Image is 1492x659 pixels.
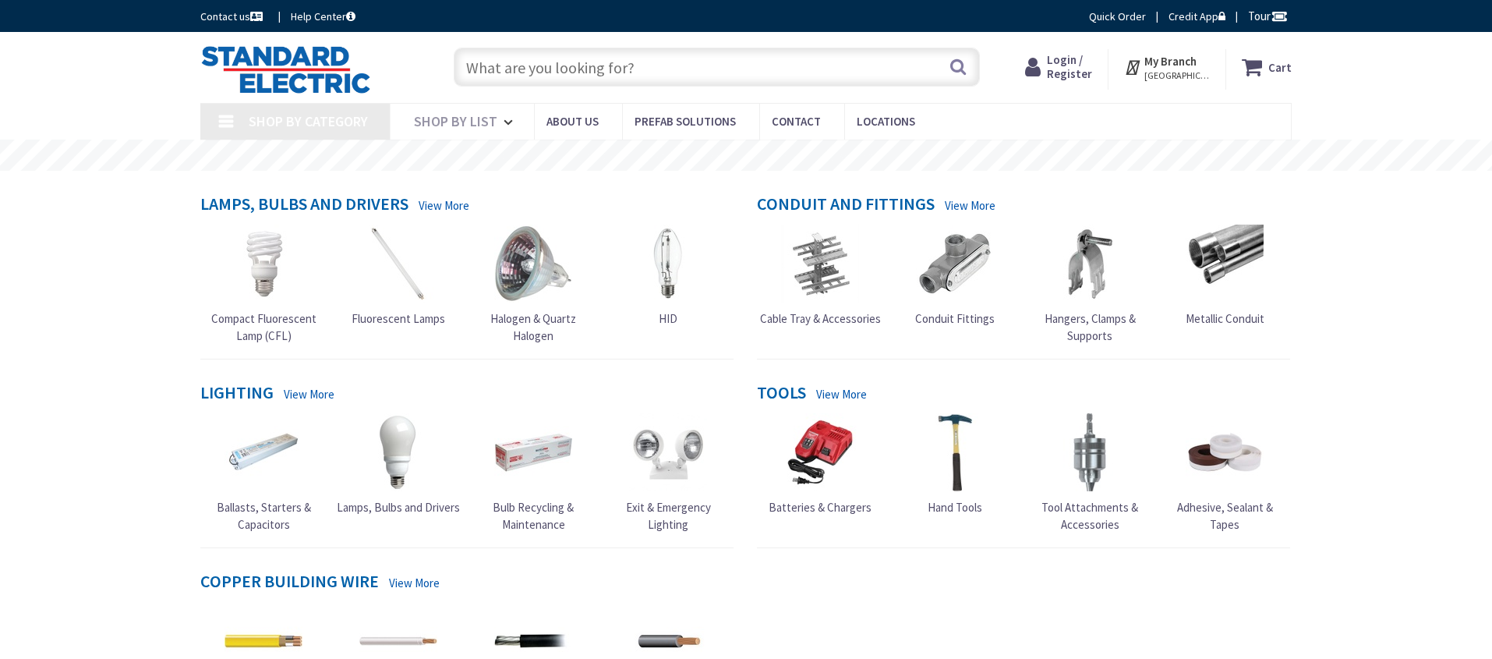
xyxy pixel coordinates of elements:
h4: Lighting [200,383,274,406]
span: Shop By List [414,112,497,130]
a: Contact us [200,9,266,24]
span: Exit & Emergency Lighting [626,500,711,531]
span: Shop By Category [249,112,368,130]
a: View More [284,386,334,402]
a: View More [945,197,995,214]
img: Fluorescent Lamps [359,225,437,303]
span: Locations [857,114,915,129]
div: My Branch [GEOGRAPHIC_DATA], [GEOGRAPHIC_DATA] [1124,53,1211,81]
a: Adhesive, Sealant & Tapes Adhesive, Sealant & Tapes [1161,413,1289,533]
strong: My Branch [1144,54,1197,69]
span: Adhesive, Sealant & Tapes [1177,500,1273,531]
a: Halogen & Quartz Halogen Halogen & Quartz Halogen [469,225,597,344]
h4: Copper Building Wire [200,572,379,594]
a: View More [816,386,867,402]
img: Ballasts, Starters & Capacitors [225,413,302,491]
span: Prefab Solutions [635,114,736,129]
img: Hangers, Clamps & Supports [1051,225,1129,303]
a: Login / Register [1025,53,1092,81]
a: Hangers, Clamps & Supports Hangers, Clamps & Supports [1026,225,1154,344]
img: Metallic Conduit [1186,225,1264,303]
span: Ballasts, Starters & Capacitors [217,500,311,531]
span: Compact Fluorescent Lamp (CFL) [211,311,316,342]
span: Contact [772,114,821,129]
img: Compact Fluorescent Lamp (CFL) [225,225,302,303]
rs-layer: Coronavirus: Our Commitment to Our Employees and Customers [500,148,994,165]
span: About Us [546,114,599,129]
a: Fluorescent Lamps Fluorescent Lamps [352,225,445,327]
a: Compact Fluorescent Lamp (CFL) Compact Fluorescent Lamp (CFL) [200,225,327,344]
a: Lamps, Bulbs and Drivers Lamps, Bulbs and Drivers [337,413,460,516]
span: Login / Register [1047,52,1092,81]
a: View More [389,575,440,591]
span: Tour [1248,9,1288,23]
img: Hand Tools [916,413,994,491]
img: Conduit Fittings [916,225,994,303]
span: Halogen & Quartz Halogen [490,311,576,342]
img: HID [629,225,707,303]
h4: Conduit and Fittings [757,194,935,217]
a: Metallic Conduit Metallic Conduit [1186,225,1264,327]
h4: Tools [757,383,806,406]
span: [GEOGRAPHIC_DATA], [GEOGRAPHIC_DATA] [1144,69,1211,82]
a: Hand Tools Hand Tools [916,413,994,516]
span: Hangers, Clamps & Supports [1045,311,1136,342]
img: Batteries & Chargers [781,413,859,491]
img: Bulb Recycling & Maintenance [494,413,572,491]
a: Cart [1242,53,1292,81]
span: Bulb Recycling & Maintenance [493,500,574,531]
span: HID [659,311,677,326]
img: Halogen & Quartz Halogen [494,225,572,303]
a: Tool Attachments & Accessories Tool Attachments & Accessories [1026,413,1154,533]
input: What are you looking for? [454,48,980,87]
span: Tool Attachments & Accessories [1041,500,1138,531]
a: Credit App [1168,9,1225,24]
span: Metallic Conduit [1186,311,1264,326]
strong: Cart [1268,53,1292,81]
img: Adhesive, Sealant & Tapes [1186,413,1264,491]
img: Cable Tray & Accessories [781,225,859,303]
img: Lamps, Bulbs and Drivers [359,413,437,491]
a: Help Center [291,9,355,24]
span: Fluorescent Lamps [352,311,445,326]
img: Tool Attachments & Accessories [1051,413,1129,491]
h4: Lamps, Bulbs and Drivers [200,194,408,217]
a: Cable Tray & Accessories Cable Tray & Accessories [760,225,881,327]
img: Standard Electric [200,45,371,94]
span: Batteries & Chargers [769,500,872,515]
span: Cable Tray & Accessories [760,311,881,326]
a: Ballasts, Starters & Capacitors Ballasts, Starters & Capacitors [200,413,327,533]
a: Exit & Emergency Lighting Exit & Emergency Lighting [605,413,733,533]
a: Batteries & Chargers Batteries & Chargers [769,413,872,516]
span: Lamps, Bulbs and Drivers [337,500,460,515]
span: Conduit Fittings [915,311,995,326]
a: Quick Order [1089,9,1146,24]
span: Hand Tools [928,500,982,515]
a: View More [419,197,469,214]
a: Bulb Recycling & Maintenance Bulb Recycling & Maintenance [469,413,597,533]
a: Conduit Fittings Conduit Fittings [915,225,995,327]
img: Exit & Emergency Lighting [629,413,707,491]
a: HID HID [629,225,707,327]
